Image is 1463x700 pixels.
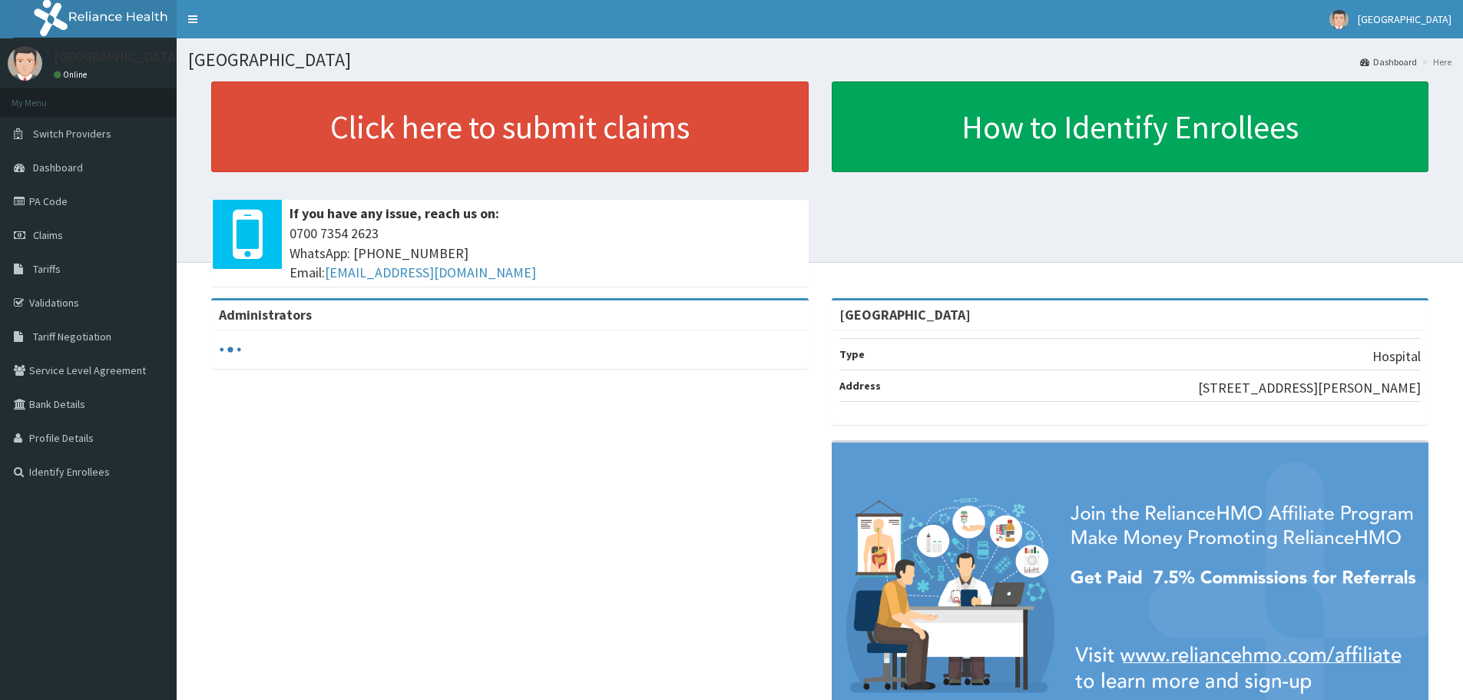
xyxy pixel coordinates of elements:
[33,262,61,276] span: Tariffs
[290,204,499,222] b: If you have any issue, reach us on:
[211,81,809,172] a: Click here to submit claims
[1360,55,1417,68] a: Dashboard
[54,69,91,80] a: Online
[839,306,971,323] strong: [GEOGRAPHIC_DATA]
[8,46,42,81] img: User Image
[839,379,881,393] b: Address
[54,50,180,64] p: [GEOGRAPHIC_DATA]
[290,224,801,283] span: 0700 7354 2623 WhatsApp: [PHONE_NUMBER] Email:
[1329,10,1349,29] img: User Image
[188,50,1451,70] h1: [GEOGRAPHIC_DATA]
[325,264,536,281] a: [EMAIL_ADDRESS][DOMAIN_NAME]
[219,306,312,323] b: Administrators
[839,347,865,361] b: Type
[1372,347,1421,367] p: Hospital
[1198,378,1421,398] p: [STREET_ADDRESS][PERSON_NAME]
[33,161,83,174] span: Dashboard
[1418,55,1451,68] li: Here
[1358,12,1451,26] span: [GEOGRAPHIC_DATA]
[832,81,1429,172] a: How to Identify Enrollees
[33,127,111,141] span: Switch Providers
[33,228,63,242] span: Claims
[33,330,111,343] span: Tariff Negotiation
[219,338,242,361] svg: audio-loading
